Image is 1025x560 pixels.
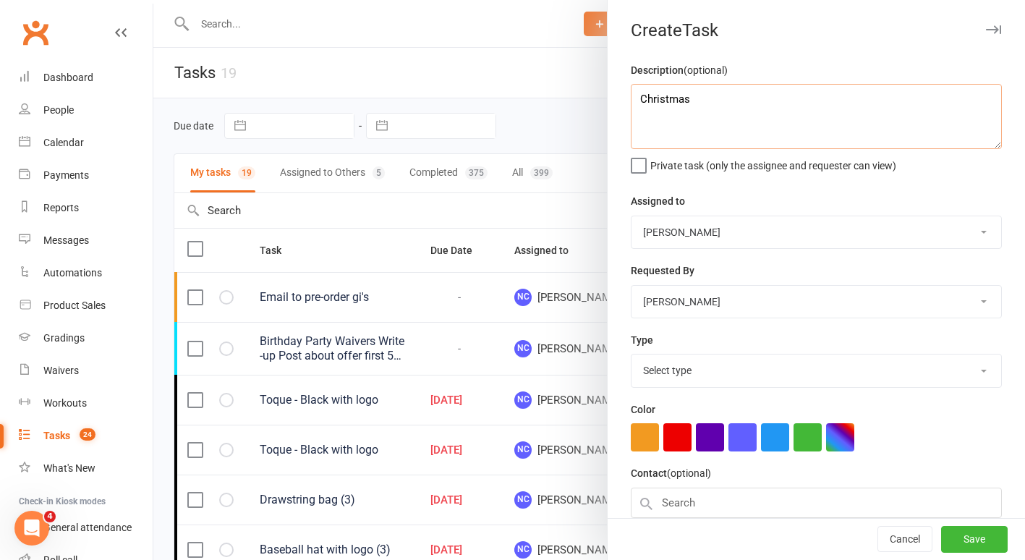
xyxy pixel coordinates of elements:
[650,155,896,171] span: Private task (only the assignee and requester can view)
[14,511,49,546] iframe: Intercom live chat
[43,332,85,344] div: Gradings
[631,62,728,78] label: Description
[684,64,728,76] small: (optional)
[19,289,153,322] a: Product Sales
[631,488,1002,518] input: Search
[19,94,153,127] a: People
[19,322,153,355] a: Gradings
[17,14,54,51] a: Clubworx
[667,467,711,479] small: (optional)
[43,462,95,474] div: What's New
[43,202,79,213] div: Reports
[19,512,153,544] a: General attendance kiosk mode
[19,192,153,224] a: Reports
[43,522,132,533] div: General attendance
[43,72,93,83] div: Dashboard
[19,257,153,289] a: Automations
[19,127,153,159] a: Calendar
[43,430,70,441] div: Tasks
[631,84,1002,149] textarea: Christmas
[19,159,153,192] a: Payments
[19,387,153,420] a: Workouts
[19,61,153,94] a: Dashboard
[19,452,153,485] a: What's New
[43,137,84,148] div: Calendar
[43,104,74,116] div: People
[941,527,1008,553] button: Save
[44,511,56,522] span: 4
[43,365,79,376] div: Waivers
[19,420,153,452] a: Tasks 24
[43,300,106,311] div: Product Sales
[877,527,932,553] button: Cancel
[631,465,711,481] label: Contact
[43,169,89,181] div: Payments
[631,402,655,417] label: Color
[631,263,694,279] label: Requested By
[608,20,1025,41] div: Create Task
[631,193,685,209] label: Assigned to
[43,234,89,246] div: Messages
[43,267,102,279] div: Automations
[80,428,95,441] span: 24
[631,332,653,348] label: Type
[43,397,87,409] div: Workouts
[19,224,153,257] a: Messages
[19,355,153,387] a: Waivers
